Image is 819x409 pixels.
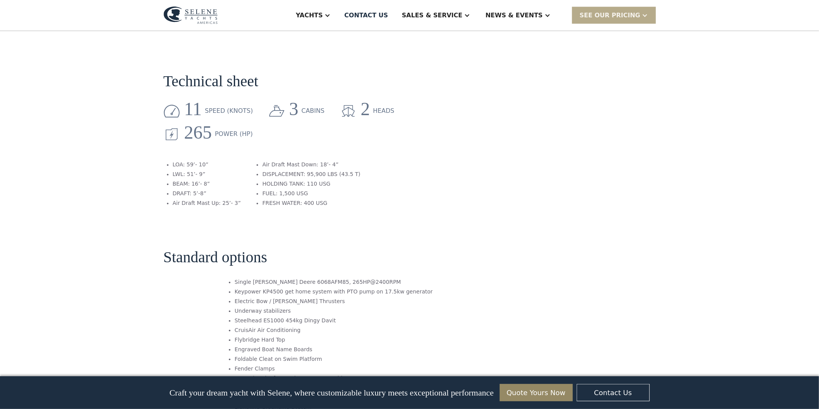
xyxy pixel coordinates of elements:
[235,375,433,383] li: Second Stairs from Salon to Master cabin
[163,73,259,90] h2: Technical sheet
[235,365,433,373] li: Fender Clamps
[580,11,641,20] div: SEE Our Pricing
[402,11,462,20] div: Sales & Service
[361,99,370,120] h2: 2
[235,336,433,344] li: Flybridge Hard Top
[163,249,267,266] h2: Standard options
[262,161,360,169] li: Air Draft Mast Down: 18’- 4”
[572,7,656,23] div: SEE Our Pricing
[344,11,388,20] div: Contact US
[184,99,202,120] h2: 11
[2,313,119,325] span: Reply STOP to unsubscribe at any time.
[262,199,360,208] li: FRESH WATER: 400 USG
[2,337,7,342] input: I want to subscribe to your Newsletter.Unsubscribe any time by clicking the link at the bottom of...
[262,190,360,198] li: FUEL: 1,500 USG
[2,337,123,357] span: Unsubscribe any time by clicking the link at the bottom of any message
[500,384,573,401] a: Quote Yours Now
[1,288,120,302] span: We respect your time - only the good stuff, never spam.
[173,171,241,179] li: LWL: 51’- 9”
[1,263,123,283] span: Tick the box below to receive occasional updates, exclusive offers, and VIP access via text message.
[235,317,433,325] li: Steelhead ES1000 454kg Dingy Davit
[262,180,360,188] li: HOLDING TANK: 110 USG
[169,388,494,398] p: Craft your dream yacht with Selene, where customizable luxury meets exceptional performance
[235,288,433,296] li: Keypower KP4500 get home system with PTO pump on 17.5kw generator
[173,161,241,169] li: LOA: 59’- 10”
[2,312,7,317] input: Yes, I'd like to receive SMS updates.Reply STOP to unsubscribe at any time.
[235,346,433,354] li: Engraved Boat Name Boards
[184,123,212,143] h2: 265
[9,313,92,318] strong: Yes, I'd like to receive SMS updates.
[2,337,70,350] strong: I want to subscribe to your Newsletter.
[296,11,323,20] div: Yachts
[302,107,325,116] div: cabins
[235,278,433,287] li: Single [PERSON_NAME] Deere 6068AFM85, 265HP@2400RPM
[373,107,395,116] div: heads
[215,130,253,139] div: Power (HP)
[485,11,543,20] div: News & EVENTS
[173,199,241,208] li: Air Draft Mast Up: 25’- 3”
[235,355,433,364] li: Foldable Cleat on Swim Platform
[235,307,433,315] li: Underway stabilizers
[173,190,241,198] li: DRAFT: 5’-8”
[163,7,218,24] img: logo
[577,384,650,401] a: Contact Us
[289,99,299,120] h2: 3
[235,298,433,306] li: Electric Bow / [PERSON_NAME] Thrusters
[235,327,433,335] li: CruisAir Air Conditioning
[173,180,241,188] li: BEAM: 16’- 8”
[262,171,360,179] li: DISPLACEMENT: 95,900 LBS (43.5 T)
[205,107,253,116] div: speed (knots)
